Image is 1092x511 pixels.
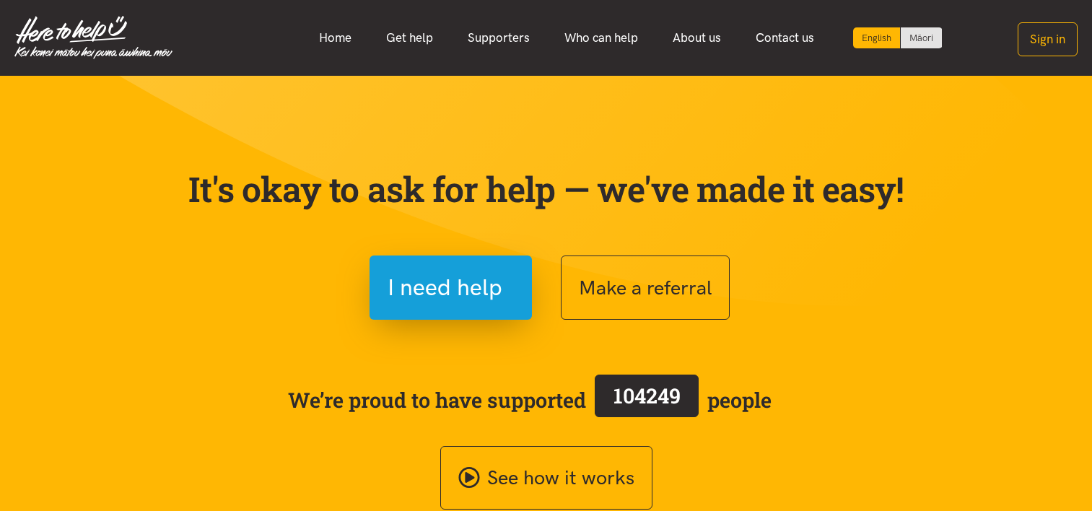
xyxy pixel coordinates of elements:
a: Who can help [547,22,655,53]
span: We’re proud to have supported people [288,372,772,428]
a: Supporters [450,22,547,53]
a: Switch to Te Reo Māori [901,27,942,48]
button: I need help [370,255,532,320]
span: I need help [388,269,502,306]
img: Home [14,16,172,59]
a: Get help [369,22,450,53]
a: 104249 [586,372,707,428]
a: Contact us [738,22,831,53]
button: Sign in [1018,22,1078,56]
div: Language toggle [853,27,943,48]
a: Home [302,22,369,53]
button: Make a referral [561,255,730,320]
p: It's okay to ask for help — we've made it easy! [185,168,907,210]
a: About us [655,22,738,53]
div: Current language [853,27,901,48]
a: See how it works [440,446,652,510]
span: 104249 [613,382,681,409]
